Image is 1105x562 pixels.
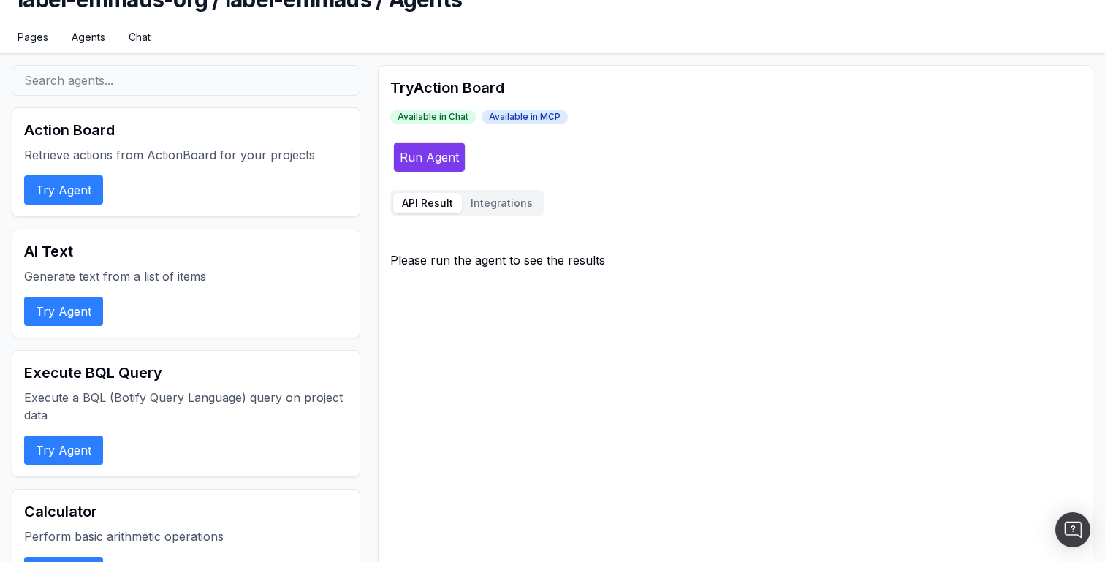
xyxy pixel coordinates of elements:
span: Available in MCP [482,110,568,124]
span: Available in Chat [390,110,476,124]
button: Run Agent [393,142,466,172]
h2: Action Board [24,120,348,140]
button: Integrations [462,193,542,213]
p: Generate text from a list of items [24,267,348,285]
p: Retrieve actions from ActionBoard for your projects [24,146,348,164]
p: Perform basic arithmetic operations [24,528,348,545]
div: Please run the agent to see the results [390,251,1081,269]
h2: AI Text [24,241,348,262]
button: API Result [393,193,462,213]
button: Try Agent [24,297,103,326]
input: Search agents... [12,65,360,96]
a: Chat [129,30,151,45]
a: Pages [18,30,48,45]
h2: Execute BQL Query [24,362,348,383]
a: Agents [72,30,105,45]
button: Try Agent [24,436,103,465]
div: Open Intercom Messenger [1055,512,1090,547]
h2: Try Action Board [390,77,1081,98]
h2: Calculator [24,501,348,522]
p: Execute a BQL (Botify Query Language) query on project data [24,389,348,424]
button: Try Agent [24,175,103,205]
